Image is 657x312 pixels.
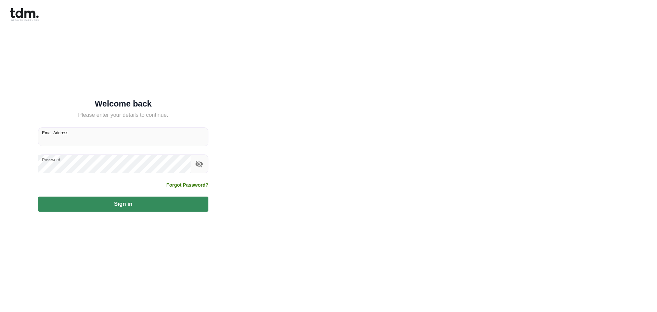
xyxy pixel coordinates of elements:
[42,130,68,136] label: Email Address
[38,197,208,212] button: Sign in
[193,158,205,170] button: toggle password visibility
[38,100,208,107] h5: Welcome back
[42,157,60,163] label: Password
[166,182,208,188] a: Forgot Password?
[38,111,208,119] h5: Please enter your details to continue.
